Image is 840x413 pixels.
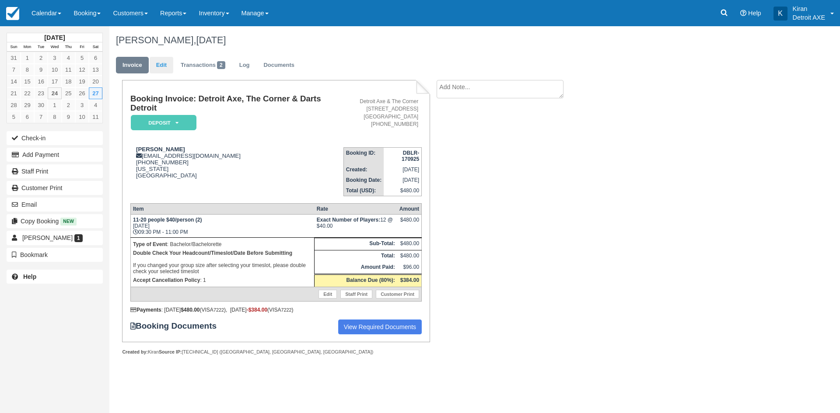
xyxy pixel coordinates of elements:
[62,52,75,64] a: 4
[315,238,397,250] th: Sub-Total:
[397,250,422,262] td: $480.00
[343,147,384,164] th: Booking ID:
[338,319,422,334] a: View Required Documents
[7,111,21,123] a: 5
[402,150,419,162] strong: DBLR-170925
[62,64,75,76] a: 11
[130,94,343,112] h1: Booking Invoice: Detroit Axe, The Corner & Darts Detroit
[740,10,746,16] i: Help
[89,42,102,52] th: Sat
[60,218,77,225] span: New
[181,307,199,313] strong: $480.00
[34,76,48,87] a: 16
[75,64,89,76] a: 12
[21,76,34,87] a: 15
[7,64,21,76] a: 7
[75,76,89,87] a: 19
[34,87,48,99] a: 23
[7,131,103,145] button: Check-in
[7,214,103,228] button: Copy Booking New
[122,349,148,354] strong: Created by:
[89,52,102,64] a: 6
[7,99,21,111] a: 28
[62,42,75,52] th: Thu
[34,64,48,76] a: 9
[400,277,419,283] strong: $384.00
[399,217,419,230] div: $480.00
[75,87,89,99] a: 26
[21,111,34,123] a: 6
[48,111,61,123] a: 8
[343,185,384,196] th: Total (USD):
[133,277,200,283] strong: Accept Cancellation Policy
[122,349,430,355] div: Kiran [TECHNICAL_ID] ([GEOGRAPHIC_DATA], [GEOGRAPHIC_DATA], [GEOGRAPHIC_DATA])
[793,13,825,22] p: Detroit AXE
[62,76,75,87] a: 18
[7,270,103,284] a: Help
[48,87,61,99] a: 24
[281,307,291,312] small: 7222
[130,321,225,331] strong: Booking Documents
[315,203,397,214] th: Rate
[7,42,21,52] th: Sun
[62,87,75,99] a: 25
[34,52,48,64] a: 2
[318,290,337,298] a: Edit
[7,248,103,262] button: Bookmark
[89,76,102,87] a: 20
[21,99,34,111] a: 29
[317,217,380,223] strong: Exact Number of Players
[159,349,182,354] strong: Source IP:
[196,35,226,45] span: [DATE]
[130,146,343,179] div: [EMAIL_ADDRESS][DOMAIN_NAME] [PHONE_NUMBER] [US_STATE] [GEOGRAPHIC_DATA]
[48,99,61,111] a: 1
[48,76,61,87] a: 17
[48,64,61,76] a: 10
[136,146,185,153] strong: [PERSON_NAME]
[131,115,196,130] em: Deposit
[130,214,314,237] td: [DATE] 09:30 PM - 11:00 PM
[7,52,21,64] a: 31
[247,307,267,313] span: -$384.00
[89,64,102,76] a: 13
[748,10,761,17] span: Help
[75,111,89,123] a: 10
[23,273,36,280] b: Help
[7,148,103,162] button: Add Payment
[34,42,48,52] th: Tue
[7,231,103,245] a: [PERSON_NAME] 1
[315,274,397,287] th: Balance Due (80%):
[21,52,34,64] a: 1
[150,57,173,74] a: Edit
[384,164,421,175] td: [DATE]
[62,111,75,123] a: 9
[340,290,372,298] a: Staff Print
[34,99,48,111] a: 30
[397,262,422,274] td: $96.00
[7,181,103,195] a: Customer Print
[347,98,418,128] address: Detroit Axe & The Corner [STREET_ADDRESS] [GEOGRAPHIC_DATA] [PHONE_NUMBER]
[315,250,397,262] th: Total:
[62,99,75,111] a: 2
[7,198,103,212] button: Email
[116,57,149,74] a: Invoice
[75,52,89,64] a: 5
[44,34,65,41] strong: [DATE]
[133,240,312,249] p: : Bachelor/Bachelorette
[384,175,421,185] td: [DATE]
[21,87,34,99] a: 22
[7,164,103,178] a: Staff Print
[376,290,419,298] a: Customer Print
[315,262,397,274] th: Amount Paid:
[133,217,202,223] strong: 11-20 people $40/person (2)
[133,241,167,247] strong: Type of Event
[397,203,422,214] th: Amount
[343,164,384,175] th: Created:
[133,249,312,276] p: If you changed your group size after selecting your timeslot, please double check your selected t...
[130,307,161,313] strong: Payments
[315,214,397,237] td: 12 @ $40.00
[21,42,34,52] th: Mon
[6,7,19,20] img: checkfront-main-nav-mini-logo.png
[22,234,73,241] span: [PERSON_NAME]
[213,307,224,312] small: 7222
